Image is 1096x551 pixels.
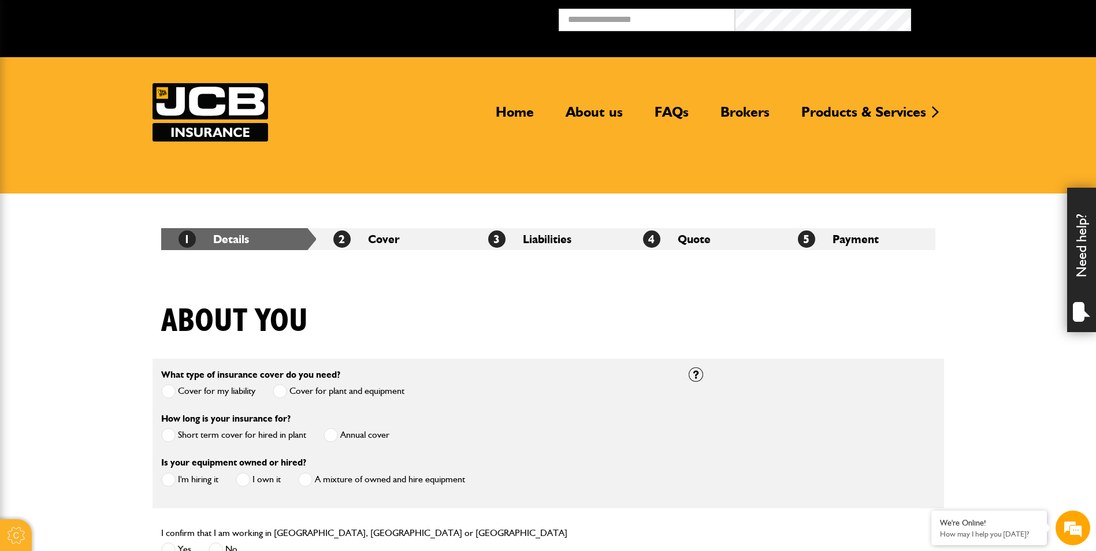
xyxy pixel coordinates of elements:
span: 4 [643,230,660,248]
li: Details [161,228,316,250]
a: About us [557,103,631,130]
label: Is your equipment owned or hired? [161,458,306,467]
label: I own it [236,472,281,487]
button: Broker Login [911,9,1087,27]
label: Short term cover for hired in plant [161,428,306,442]
a: Products & Services [793,103,935,130]
label: Cover for plant and equipment [273,384,404,399]
label: I confirm that I am working in [GEOGRAPHIC_DATA], [GEOGRAPHIC_DATA] or [GEOGRAPHIC_DATA] [161,528,567,538]
label: How long is your insurance for? [161,414,291,423]
label: What type of insurance cover do you need? [161,370,340,379]
li: Liabilities [471,228,626,250]
li: Quote [626,228,781,250]
a: FAQs [646,103,697,130]
img: JCB Insurance Services logo [153,83,268,142]
label: Cover for my liability [161,384,255,399]
a: Home [487,103,543,130]
div: We're Online! [940,518,1038,528]
p: How may I help you today? [940,530,1038,538]
div: Need help? [1067,188,1096,332]
h1: About you [161,302,308,341]
span: 1 [179,230,196,248]
label: Annual cover [324,428,389,442]
a: Brokers [712,103,778,130]
span: 2 [333,230,351,248]
span: 3 [488,230,506,248]
a: JCB Insurance Services [153,83,268,142]
label: I'm hiring it [161,472,218,487]
span: 5 [798,230,815,248]
label: A mixture of owned and hire equipment [298,472,465,487]
li: Cover [316,228,471,250]
li: Payment [781,228,935,250]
